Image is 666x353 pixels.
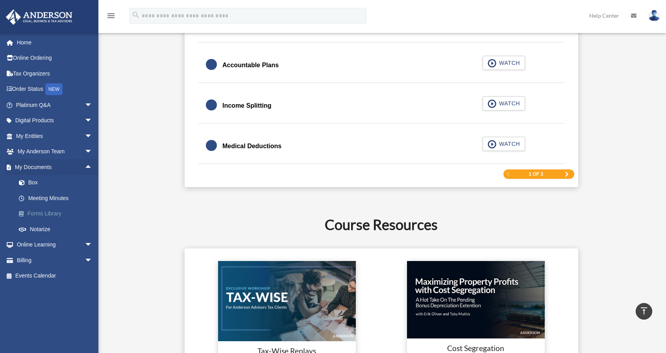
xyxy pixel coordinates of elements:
[222,60,279,71] div: Accountable Plans
[85,252,100,268] span: arrow_drop_down
[6,35,104,50] a: Home
[6,81,104,97] a: Order StatusNEW
[85,237,100,253] span: arrow_drop_down
[222,141,281,152] div: Medical Deductions
[6,268,104,284] a: Events Calendar
[483,56,525,70] button: WATCH
[4,9,75,25] img: Anderson Advisors Platinum Portal
[648,10,660,21] img: User Pic
[85,113,100,129] span: arrow_drop_down
[11,190,104,206] a: Meeting Minutes
[11,206,104,222] a: Forms Library
[483,137,525,151] button: WATCH
[6,97,104,113] a: Platinum Q&Aarrow_drop_down
[6,159,104,175] a: My Documentsarrow_drop_up
[497,140,520,148] span: WATCH
[131,11,140,19] i: search
[529,172,543,176] span: 1 of 3
[6,113,104,129] a: Digital Productsarrow_drop_down
[407,261,545,338] img: cost-seg-update.jpg
[636,303,652,320] a: vertical_align_top
[222,100,271,111] div: Income Splitting
[6,66,104,81] a: Tax Organizers
[106,14,116,20] a: menu
[218,261,356,341] img: taxwise-replay.png
[11,221,104,237] a: Notarize
[639,306,649,316] i: vertical_align_top
[85,97,100,113] span: arrow_drop_down
[6,50,104,66] a: Online Ordering
[206,137,557,156] a: Medical Deductions WATCH
[85,144,100,160] span: arrow_drop_down
[206,96,557,115] a: Income Splitting WATCH
[6,144,104,160] a: My Anderson Teamarrow_drop_down
[564,171,569,177] a: Next Page
[6,128,104,144] a: My Entitiesarrow_drop_down
[483,96,525,110] button: WATCH
[6,237,104,253] a: Online Learningarrow_drop_down
[45,83,63,95] div: NEW
[6,252,104,268] a: Billingarrow_drop_down
[497,59,520,67] span: WATCH
[206,56,557,75] a: Accountable Plans WATCH
[106,11,116,20] i: menu
[85,159,100,175] span: arrow_drop_up
[497,99,520,107] span: WATCH
[85,128,100,144] span: arrow_drop_down
[11,175,104,191] a: Box
[111,215,651,234] h2: Course Resources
